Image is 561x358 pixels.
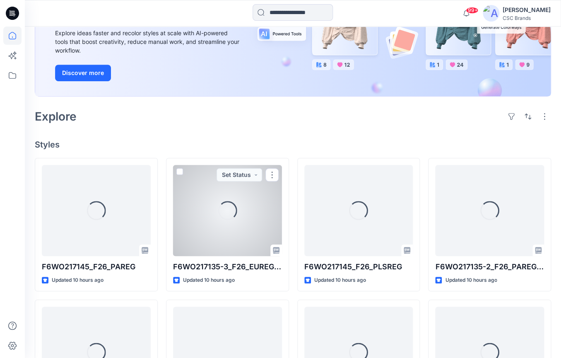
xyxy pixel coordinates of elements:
[483,5,499,22] img: avatar
[52,276,104,285] p: Updated 10 hours ago
[173,261,282,273] p: F6WO217135-3_F26_EUREG_VP1
[55,29,241,55] div: Explore ideas faster and recolor styles at scale with AI-powered tools that boost creativity, red...
[445,276,497,285] p: Updated 10 hours ago
[304,261,413,273] p: F6WO217145_F26_PLSREG
[466,7,478,14] span: 99+
[42,261,151,273] p: F6WO217145_F26_PAREG
[435,261,544,273] p: F6WO217135-2_F26_PAREG_VP1
[35,140,551,150] h4: Styles
[503,15,551,21] div: CSC Brands
[183,276,235,285] p: Updated 10 hours ago
[55,65,241,81] a: Discover more
[55,65,111,81] button: Discover more
[35,110,77,123] h2: Explore
[503,5,551,15] div: [PERSON_NAME]
[314,276,366,285] p: Updated 10 hours ago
